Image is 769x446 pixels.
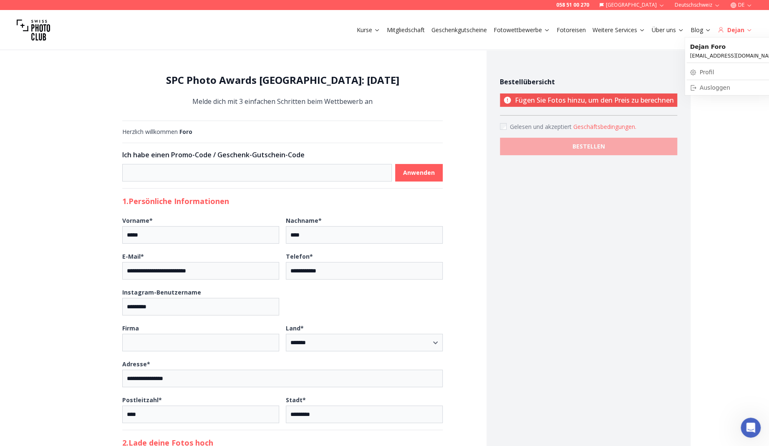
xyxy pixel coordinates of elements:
[648,24,687,36] button: Über uns
[122,195,443,207] h2: 1. Persönliche Informationen
[500,77,677,87] h4: Bestellübersicht
[122,298,279,315] input: Instagram-Benutzername
[122,73,443,107] div: Melde dich mit 3 einfachen Schritten beim Wettbewerb an
[572,142,605,151] b: BESTELLEN
[35,136,134,152] input: Enter your email
[35,103,66,108] span: • Vor 15m
[500,93,677,107] p: Fügen Sie Fotos hinzu, um den Preis zu berechnen
[286,406,443,423] input: Stadt*
[286,396,306,404] b: Stadt *
[122,406,279,423] input: Postleitzahl*
[593,26,645,34] a: Weitere Services
[387,26,425,34] a: Mitgliedschaft
[122,252,144,260] b: E-Mail *
[687,24,714,36] button: Blog
[40,10,78,19] p: Vor 45m aktiv
[122,334,279,351] input: Firma
[383,24,428,36] button: Mitgliedschaft
[553,24,589,36] button: Fotoreisen
[353,24,383,36] button: Kurse
[35,125,150,134] div: Email
[490,24,553,36] button: Fotowettbewerbe
[20,103,35,108] span: Osan
[13,62,130,86] div: Hi 😀 Schön, dass du uns besuchst. Stell' uns gerne jederzeit Fragen oder hinterlasse ein Feedback.
[286,252,313,260] b: Telefon *
[17,13,50,47] img: Swiss photo club
[134,136,150,152] button: Übermitteln
[556,2,589,8] a: 058 51 00 270
[179,128,192,136] b: Foro
[718,26,752,34] div: Dejan
[122,370,443,387] input: Adresse*
[395,164,443,181] button: Anwenden
[7,101,17,111] img: Profile image for Osan
[122,324,139,332] b: Firma
[589,24,648,36] button: Weitere Services
[122,217,153,224] b: Vorname *
[122,262,279,280] input: E-Mail*
[557,26,586,34] a: Fotoreisen
[286,324,304,332] b: Land *
[286,226,443,244] input: Nachname*
[122,226,279,244] input: Vorname*
[5,3,21,19] button: go back
[286,262,443,280] input: Telefon*
[510,123,573,131] span: Gelesen und akzeptiert
[7,57,137,91] div: Hi 😀 Schön, dass du uns besuchst. Stell' uns gerne jederzeit Fragen oder hinterlasse ein Feedback...
[24,5,37,18] img: Profile image for Osan
[40,4,57,10] h1: Osan
[122,288,201,296] b: Instagram-Benutzername
[286,217,322,224] b: Nachname *
[122,360,150,368] b: Adresse *
[494,26,550,34] a: Fotowettbewerbe
[357,26,380,34] a: Kurse
[652,26,684,34] a: Über uns
[403,169,435,177] b: Anwenden
[500,123,507,130] input: Accept terms
[146,3,161,18] div: Schließen
[131,3,146,19] button: Home
[122,396,162,404] b: Postleitzahl *
[13,93,54,98] div: Osan • Vor 24m
[122,73,443,87] h1: SPC Photo Awards [GEOGRAPHIC_DATA]: [DATE]
[500,138,677,155] button: BESTELLEN
[741,418,761,438] iframe: Intercom live chat
[122,128,443,136] div: Herzlich willkommen
[428,24,490,36] button: Geschenkgutscheine
[573,123,636,131] button: Accept termsGelesen und akzeptiert
[122,150,443,160] h3: Ich habe einen Promo-Code / Geschenk-Gutschein-Code
[286,334,443,351] select: Land*
[691,26,711,34] a: Blog
[431,26,487,34] a: Geschenkgutscheine
[7,57,160,176] div: Osan sagt…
